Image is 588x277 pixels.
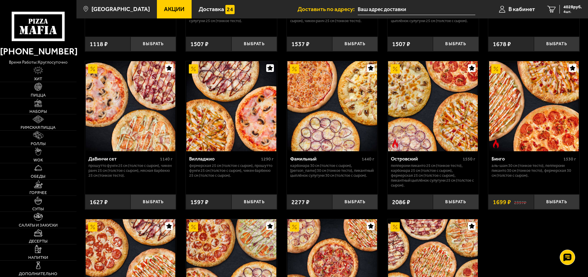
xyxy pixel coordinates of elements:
[493,198,511,206] span: 1699 ₽
[199,6,224,12] span: Доставка
[33,158,43,162] span: WOK
[391,222,400,231] img: Акционный
[88,64,97,73] img: Акционный
[90,40,108,48] span: 1118 ₽
[488,61,579,151] a: АкционныйОстрое блюдоБинго
[31,142,46,146] span: Роллы
[19,272,57,276] span: Дополнительно
[508,6,535,12] span: В кабинет
[28,255,48,260] span: Напитки
[391,64,400,73] img: Акционный
[186,61,276,151] img: Вилладжио
[189,64,198,73] img: Акционный
[290,156,360,162] div: Фамильный
[534,37,579,52] button: Выбрать
[332,37,378,52] button: Выбрать
[189,163,274,178] p: Фермерская 25 см (толстое с сыром), Прошутто Фунги 25 см (толстое с сыром), Чикен Барбекю 25 см (...
[493,40,511,48] span: 1678 ₽
[160,156,173,162] span: 1140 г
[29,109,47,114] span: Наборы
[391,163,475,188] p: Пепперони Пиканто 25 см (тонкое тесто), Карбонара 25 см (толстое с сыром), Фермерская 25 см (толс...
[388,61,478,151] img: Островский
[88,222,97,231] img: Акционный
[232,37,277,52] button: Выбрать
[190,40,208,48] span: 1507 ₽
[29,239,48,243] span: Десерты
[34,77,42,81] span: Хит
[563,10,582,14] span: 4 шт.
[492,156,562,162] div: Бинго
[534,194,579,209] button: Выбрать
[130,37,176,52] button: Выбрать
[225,5,235,14] img: 15daf4d41897b9f0e9f617042186c801.svg
[186,61,277,151] a: АкционныйВилладжио
[514,199,526,205] s: 2397 ₽
[190,198,208,206] span: 1597 ₽
[189,156,259,162] div: Вилладжио
[392,40,410,48] span: 1507 ₽
[92,6,150,12] span: [GEOGRAPHIC_DATA]
[290,64,299,73] img: Акционный
[261,156,274,162] span: 1290 г
[391,139,400,148] img: Острое блюдо
[563,156,576,162] span: 1530 г
[130,194,176,209] button: Выбрать
[433,37,478,52] button: Выбрать
[85,61,176,151] a: АкционныйДаВинчи сет
[358,4,475,15] span: Свердловская область, Екатеринбург Ученический переулок 5
[164,6,185,12] span: Акции
[362,156,374,162] span: 1440 г
[31,93,46,97] span: Пицца
[287,61,378,151] a: АкционныйФамильный
[491,139,500,148] img: Острое блюдо
[88,163,173,178] p: Прошутто Фунги 25 см (толстое с сыром), Чикен Ранч 25 см (толстое с сыром), Мясная Барбекю 25 см ...
[31,174,45,179] span: Обеды
[463,156,475,162] span: 1550 г
[88,156,159,162] div: ДаВинчи сет
[189,222,198,231] img: Акционный
[19,223,58,228] span: Салаты и закуски
[332,194,378,209] button: Выбрать
[290,163,375,178] p: Карбонара 30 см (толстое с сыром), [PERSON_NAME] 30 см (тонкое тесто), Пикантный цыплёнок сулугун...
[32,207,44,211] span: Супы
[491,64,500,73] img: Акционный
[298,6,358,12] span: Доставить по адресу:
[433,194,478,209] button: Выбрать
[287,61,377,151] img: Фамильный
[563,5,582,9] span: 4028 руб.
[387,61,479,151] a: АкционныйОстрое блюдоОстровский
[492,163,576,178] p: Аль-Шам 30 см (тонкое тесто), Пепперони Пиканто 30 см (тонкое тесто), Фермерская 30 см (толстое с...
[391,156,461,162] div: Островский
[86,61,175,151] img: ДаВинчи сет
[29,191,47,195] span: Горячее
[358,4,475,15] input: Ваш адрес доставки
[90,198,108,206] span: 1627 ₽
[290,222,299,231] img: Акционный
[392,198,410,206] span: 2086 ₽
[21,125,56,130] span: Римская пицца
[489,61,579,151] img: Бинго
[291,198,310,206] span: 2277 ₽
[291,40,310,48] span: 1537 ₽
[232,194,277,209] button: Выбрать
